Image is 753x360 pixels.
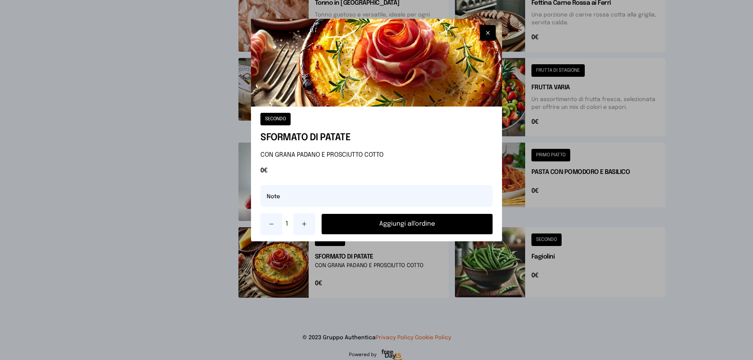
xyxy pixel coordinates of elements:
p: CON GRANA PADANO E PROSCIUTTO COTTO [260,150,493,160]
img: SFORMATO DI PATATE [251,19,502,107]
h1: SFORMATO DI PATATE [260,132,493,144]
button: SECONDO [260,113,291,125]
span: 0€ [260,166,493,175]
span: 1 [286,219,290,229]
button: Aggiungi all'ordine [322,214,493,234]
